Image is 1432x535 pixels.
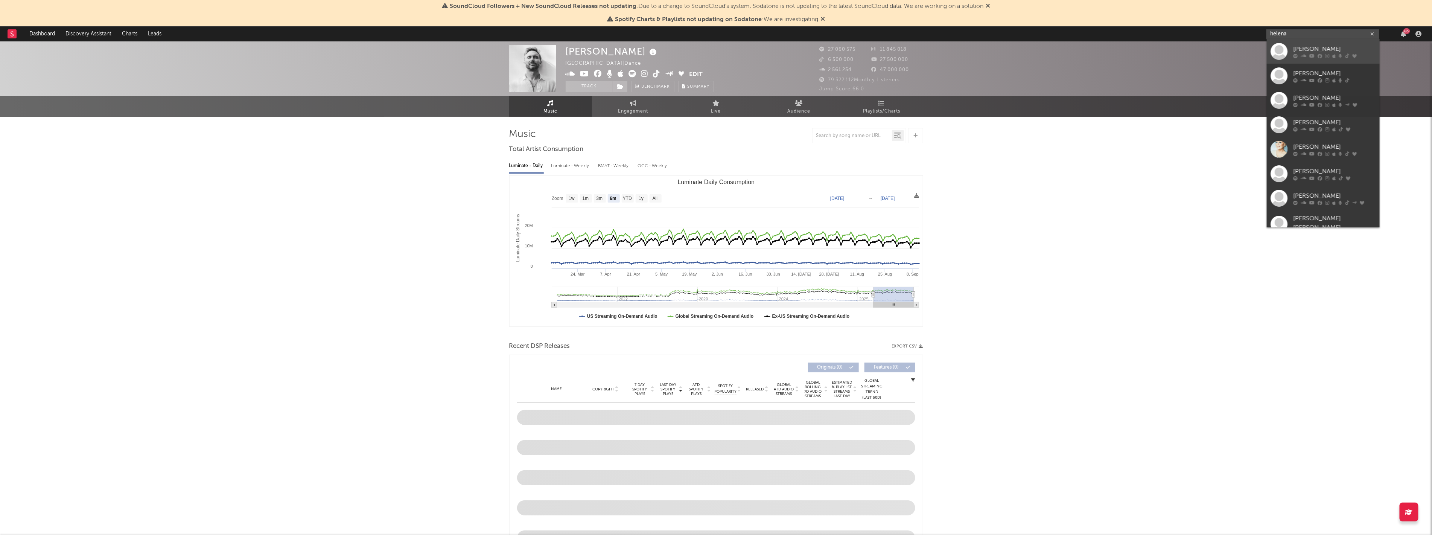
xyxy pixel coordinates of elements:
[1293,93,1376,102] div: [PERSON_NAME]
[652,196,657,201] text: All
[675,314,753,319] text: Global Streaming On-Demand Audio
[869,365,904,370] span: Features ( 0 )
[1293,118,1376,127] div: [PERSON_NAME]
[686,383,706,396] span: ATD Spotify Plays
[678,81,714,92] button: Summary
[820,87,864,91] span: Jump Score: 66.0
[819,272,839,276] text: 28. [DATE]
[569,196,575,201] text: 1w
[774,383,794,396] span: Global ATD Audio Streams
[675,96,758,117] a: Live
[509,96,592,117] a: Music
[820,47,856,52] span: 27 060 575
[1401,31,1406,37] button: 86
[820,17,825,23] span: Dismiss
[868,196,873,201] text: →
[1267,210,1380,241] a: [PERSON_NAME] [PERSON_NAME]
[592,387,614,392] span: Copyright
[881,196,895,201] text: [DATE]
[682,272,697,276] text: 19. May
[1293,191,1376,200] div: [PERSON_NAME]
[864,363,915,372] button: Features(0)
[712,272,723,276] text: 2. Jun
[861,378,883,401] div: Global Streaming Trend (Last 60D)
[615,17,818,23] span: : We are investigating
[677,179,755,185] text: Luminate Daily Consumption
[566,45,659,58] div: [PERSON_NAME]
[627,272,640,276] text: 21. Apr
[1266,29,1379,39] input: Search for artists
[1267,39,1380,64] a: [PERSON_NAME]
[658,383,678,396] span: Last Day Spotify Plays
[832,380,852,398] span: Estimated % Playlist Streams Last Day
[551,160,591,172] div: Luminate - Weekly
[871,67,909,72] span: 47 000 000
[820,57,854,62] span: 6 500 000
[772,314,849,319] text: Ex-US Streaming On-Demand Audio
[552,196,563,201] text: Zoom
[1267,186,1380,210] a: [PERSON_NAME]
[813,133,892,139] input: Search by song name or URL
[689,70,703,79] button: Edit
[622,196,632,201] text: YTD
[642,82,670,91] span: Benchmark
[639,196,644,201] text: 1y
[878,272,892,276] text: 25. Aug
[871,57,908,62] span: 27 500 000
[850,272,864,276] text: 11. Aug
[530,264,533,268] text: 0
[1267,113,1380,137] a: [PERSON_NAME]
[986,3,990,9] span: Dismiss
[655,272,668,276] text: 5. May
[1293,214,1376,232] div: [PERSON_NAME] [PERSON_NAME]
[631,81,674,92] a: Benchmark
[1267,64,1380,88] a: [PERSON_NAME]
[515,214,520,262] text: Luminate Daily Streams
[688,85,710,89] span: Summary
[596,196,603,201] text: 3m
[1267,88,1380,113] a: [PERSON_NAME]
[566,59,650,68] div: [GEOGRAPHIC_DATA] | Dance
[509,145,584,154] span: Total Artist Consumption
[610,196,616,201] text: 6m
[1267,162,1380,186] a: [PERSON_NAME]
[892,344,923,349] button: Export CSV
[738,272,752,276] text: 16. Jun
[803,380,823,398] span: Global Rolling 7D Audio Streams
[1293,142,1376,151] div: [PERSON_NAME]
[450,3,636,9] span: SoundCloud Followers + New SoundCloud Releases not updating
[871,47,907,52] span: 11 845 018
[746,387,764,392] span: Released
[714,383,737,395] span: Spotify Popularity
[525,244,533,248] text: 10M
[1293,69,1376,78] div: [PERSON_NAME]
[1267,137,1380,162] a: [PERSON_NAME]
[615,17,762,23] span: Spotify Charts & Playlists not updating on Sodatone
[787,107,810,116] span: Audience
[571,272,585,276] text: 24. Mar
[143,26,167,41] a: Leads
[630,383,650,396] span: 7 Day Spotify Plays
[840,96,923,117] a: Playlists/Charts
[1293,167,1376,176] div: [PERSON_NAME]
[24,26,60,41] a: Dashboard
[117,26,143,41] a: Charts
[638,160,668,172] div: OCC - Weekly
[587,314,657,319] text: US Streaming On-Demand Audio
[450,3,983,9] span: : Due to a change to SoundCloud's system, Sodatone is not updating to the latest SoundCloud data....
[543,107,557,116] span: Music
[509,160,544,172] div: Luminate - Daily
[1293,44,1376,53] div: [PERSON_NAME]
[791,272,811,276] text: 14. [DATE]
[830,196,845,201] text: [DATE]
[758,96,840,117] a: Audience
[813,365,848,370] span: Originals ( 0 )
[582,196,589,201] text: 1m
[532,386,581,392] div: Name
[592,96,675,117] a: Engagement
[525,223,533,228] text: 20M
[566,81,613,92] button: Track
[820,67,852,72] span: 2 561 254
[618,107,648,116] span: Engagement
[510,176,923,326] svg: Luminate Daily Consumption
